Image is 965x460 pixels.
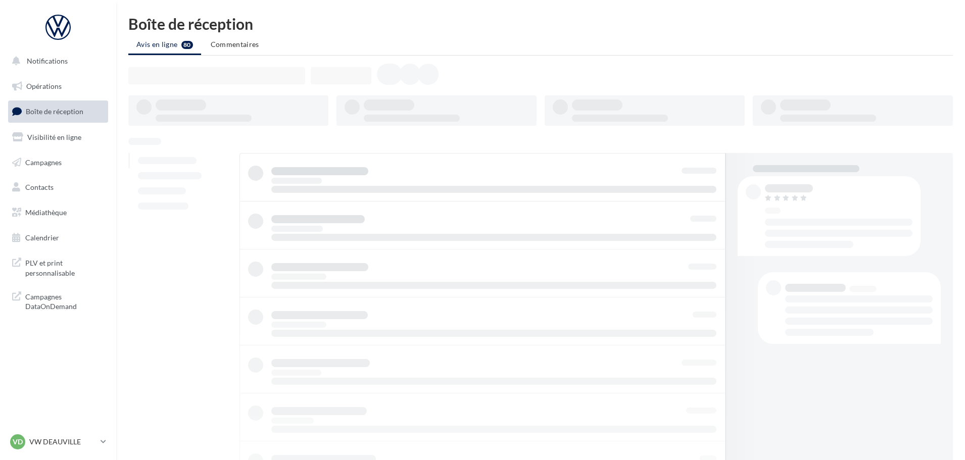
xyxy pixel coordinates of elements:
[6,227,110,248] a: Calendrier
[27,57,68,65] span: Notifications
[128,16,953,31] div: Boîte de réception
[29,437,96,447] p: VW DEAUVILLE
[6,252,110,282] a: PLV et print personnalisable
[6,50,106,72] button: Notifications
[26,82,62,90] span: Opérations
[6,152,110,173] a: Campagnes
[8,432,108,451] a: VD VW DEAUVILLE
[6,76,110,97] a: Opérations
[26,107,83,116] span: Boîte de réception
[25,158,62,166] span: Campagnes
[211,40,259,48] span: Commentaires
[6,127,110,148] a: Visibilité en ligne
[13,437,23,447] span: VD
[25,183,54,191] span: Contacts
[25,256,104,278] span: PLV et print personnalisable
[25,290,104,312] span: Campagnes DataOnDemand
[25,233,59,242] span: Calendrier
[27,133,81,141] span: Visibilité en ligne
[6,286,110,316] a: Campagnes DataOnDemand
[6,202,110,223] a: Médiathèque
[6,177,110,198] a: Contacts
[25,208,67,217] span: Médiathèque
[6,100,110,122] a: Boîte de réception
